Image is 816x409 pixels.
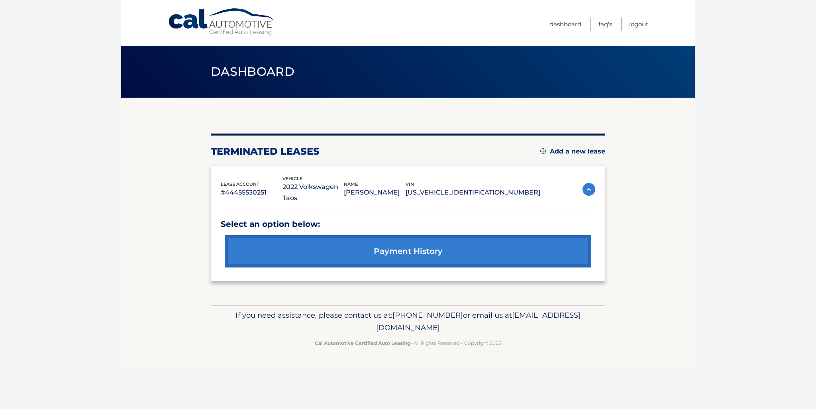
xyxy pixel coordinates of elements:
p: Select an option below: [221,217,595,231]
p: - All Rights Reserved - Copyright 2025 [216,339,600,347]
img: accordion-active.svg [583,183,595,196]
a: Cal Automotive [168,8,275,36]
a: Dashboard [549,18,581,31]
a: payment history [225,235,591,267]
span: vehicle [282,176,302,181]
h2: terminated leases [211,146,320,157]
img: add.svg [540,148,546,154]
a: Add a new lease [540,147,605,155]
p: #44455530251 [221,187,282,198]
strong: Cal Automotive Certified Auto Leasing [315,340,410,346]
a: Logout [629,18,648,31]
p: 2022 Volkswagen Taos [282,181,344,204]
span: vin [406,181,414,187]
span: name [344,181,358,187]
p: If you need assistance, please contact us at: or email us at [216,309,600,334]
p: [US_VEHICLE_IDENTIFICATION_NUMBER] [406,187,540,198]
p: [PERSON_NAME] [344,187,406,198]
a: FAQ's [598,18,612,31]
span: [PHONE_NUMBER] [392,311,463,320]
span: lease account [221,181,259,187]
span: Dashboard [211,64,294,79]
